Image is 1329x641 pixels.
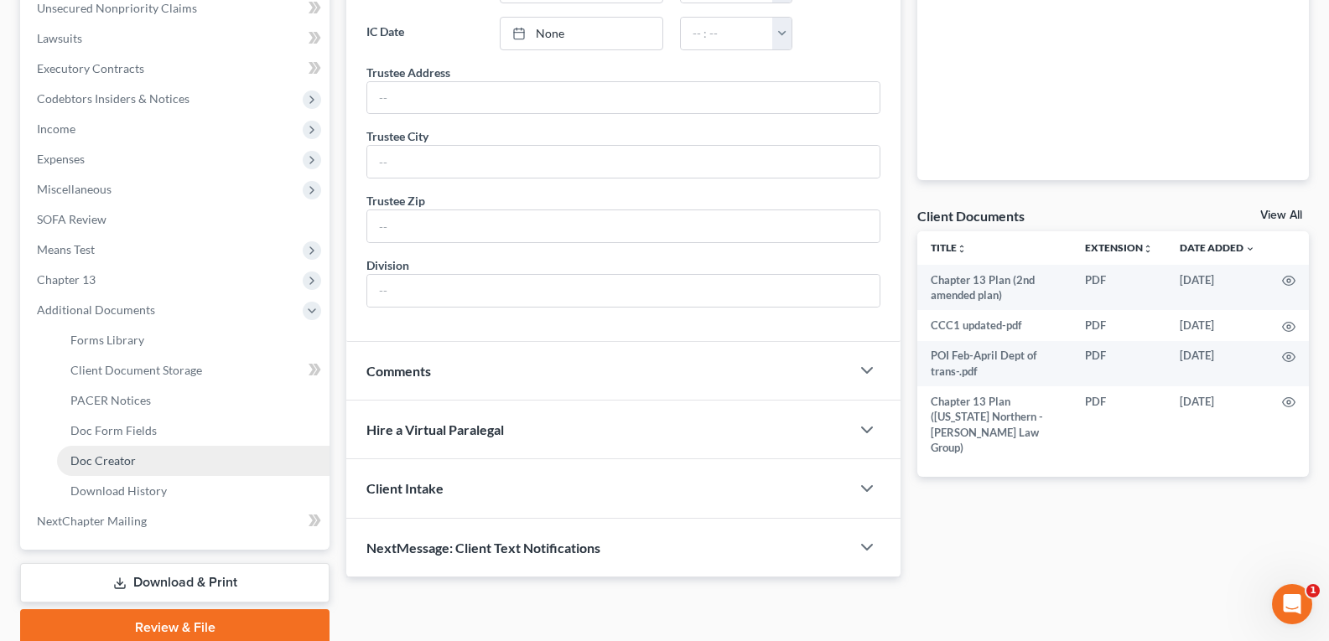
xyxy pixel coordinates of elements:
[37,242,95,256] span: Means Test
[366,480,444,496] span: Client Intake
[366,64,450,81] div: Trustee Address
[37,182,112,196] span: Miscellaneous
[70,333,144,347] span: Forms Library
[57,446,330,476] a: Doc Creator
[57,416,330,446] a: Doc Form Fields
[366,540,600,556] span: NextMessage: Client Text Notifications
[37,61,144,75] span: Executory Contracts
[23,506,330,536] a: NextChapter Mailing
[70,483,167,498] span: Download History
[70,453,136,468] span: Doc Creator
[681,18,773,49] input: -- : --
[366,421,504,437] span: Hire a Virtual Paralegal
[931,241,967,254] a: Titleunfold_more
[367,275,880,307] input: --
[1272,584,1312,624] iframe: Intercom live chat
[37,91,189,106] span: Codebtors Insiders & Notices
[917,310,1072,340] td: CCC1 updated-pdf
[57,325,330,355] a: Forms Library
[57,385,330,416] a: PACER Notices
[37,212,106,226] span: SOFA Review
[57,355,330,385] a: Client Document Storage
[358,17,491,50] label: IC Date
[367,210,880,242] input: --
[1166,310,1269,340] td: [DATE]
[1072,310,1166,340] td: PDF
[501,18,662,49] a: None
[1166,386,1269,463] td: [DATE]
[70,423,157,437] span: Doc Form Fields
[23,54,330,84] a: Executory Contracts
[366,127,428,145] div: Trustee City
[70,393,151,407] span: PACER Notices
[70,363,202,377] span: Client Document Storage
[23,204,330,235] a: SOFA Review
[20,563,330,602] a: Download & Print
[957,244,967,254] i: unfold_more
[1143,244,1153,254] i: unfold_more
[37,121,75,136] span: Income
[367,146,880,178] input: --
[366,363,431,379] span: Comments
[1072,386,1166,463] td: PDF
[917,207,1025,225] div: Client Documents
[917,386,1072,463] td: Chapter 13 Plan ([US_STATE] Northern - [PERSON_NAME] Law Group)
[37,31,82,45] span: Lawsuits
[1072,265,1166,311] td: PDF
[37,514,147,528] span: NextChapter Mailing
[1245,244,1255,254] i: expand_more
[1072,341,1166,387] td: PDF
[917,265,1072,311] td: Chapter 13 Plan (2nd amended plan)
[37,272,96,287] span: Chapter 13
[57,476,330,506] a: Download History
[1085,241,1153,254] a: Extensionunfold_more
[1166,341,1269,387] td: [DATE]
[367,82,880,114] input: --
[366,256,409,274] div: Division
[366,192,425,209] div: Trustee Zip
[23,23,330,54] a: Lawsuits
[37,302,155,317] span: Additional Documents
[1180,241,1255,254] a: Date Added expand_more
[1306,584,1320,597] span: 1
[1166,265,1269,311] td: [DATE]
[1260,209,1302,221] a: View All
[917,341,1072,387] td: POI Feb-April Dept of trans-.pdf
[37,152,85,166] span: Expenses
[37,1,197,15] span: Unsecured Nonpriority Claims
